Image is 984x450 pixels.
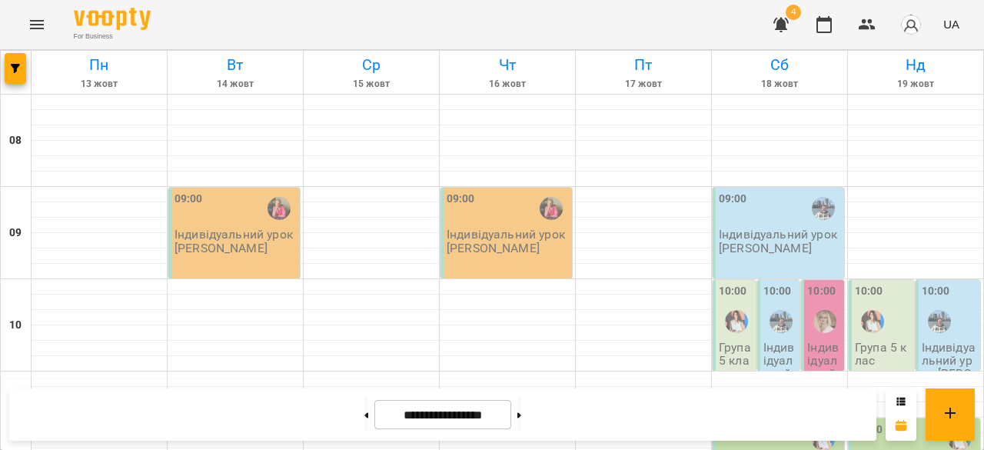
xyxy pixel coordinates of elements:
[9,225,22,242] h6: 09
[18,6,55,43] button: Menu
[770,310,793,333] img: Бануляк Наталія Василівна
[786,5,801,20] span: 4
[928,310,951,333] img: Бануляк Наталія Василівна
[74,8,151,30] img: Voopty Logo
[763,341,797,434] p: Індивідуальний урок [PERSON_NAME]
[719,228,841,255] p: Індивідуальний урок [PERSON_NAME]
[268,197,291,220] img: Вольська Світлана Павлівна
[850,53,981,77] h6: Нд
[540,197,563,220] img: Вольська Світлана Павлівна
[861,310,884,333] img: Ольга Олександрівна Об'єдкова
[447,228,569,255] p: Індивідуальний урок [PERSON_NAME]
[34,53,165,77] h6: Пн
[74,32,151,42] span: For Business
[9,317,22,334] h6: 10
[175,191,203,208] label: 09:00
[714,53,845,77] h6: Сб
[578,53,709,77] h6: Пт
[937,10,966,38] button: UA
[306,53,437,77] h6: Ср
[9,132,22,149] h6: 08
[725,310,748,333] img: Ольга Олександрівна Об'єдкова
[900,14,922,35] img: avatar_s.png
[34,77,165,92] h6: 13 жовт
[807,283,836,300] label: 10:00
[812,197,835,220] img: Бануляк Наталія Василівна
[714,77,845,92] h6: 18 жовт
[170,53,301,77] h6: Вт
[719,191,747,208] label: 09:00
[922,283,950,300] label: 10:00
[447,191,475,208] label: 09:00
[943,16,959,32] span: UA
[855,283,883,300] label: 10:00
[442,53,573,77] h6: Чт
[763,283,792,300] label: 10:00
[175,228,297,255] p: Індивідуальний урок [PERSON_NAME]
[719,341,753,381] p: Група 5 клас
[850,77,981,92] h6: 19 жовт
[170,77,301,92] h6: 14 жовт
[578,77,709,92] h6: 17 жовт
[442,77,573,92] h6: 16 жовт
[719,283,747,300] label: 10:00
[807,341,841,434] p: Індивідуальний урок [PERSON_NAME]
[922,341,978,407] p: Індивідуальний урок [PERSON_NAME]
[306,77,437,92] h6: 15 жовт
[813,310,836,333] img: Завражна Олена Михайлівна
[855,341,911,368] p: Група 5 клас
